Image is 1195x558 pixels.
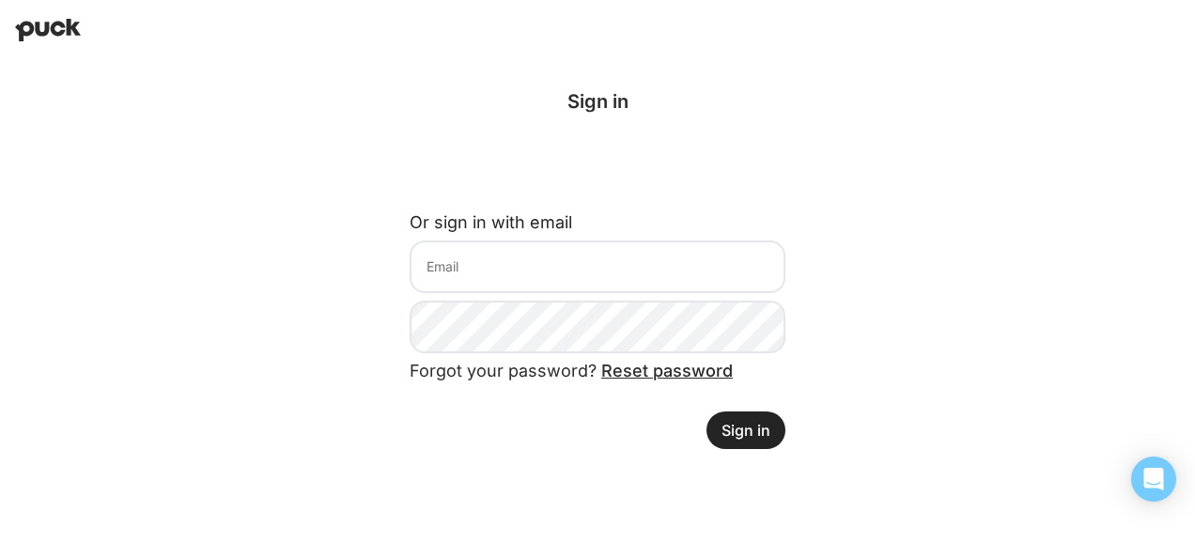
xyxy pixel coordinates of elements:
span: Forgot your password? [410,361,733,380]
label: Or sign in with email [410,212,572,232]
div: Open Intercom Messenger [1131,457,1176,502]
div: Sign in [410,90,785,113]
input: Email [410,240,785,293]
button: Sign in [706,411,785,449]
img: Puck home [15,19,81,41]
a: Reset password [601,361,733,380]
iframe: Sign in with Google Button [400,145,795,186]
